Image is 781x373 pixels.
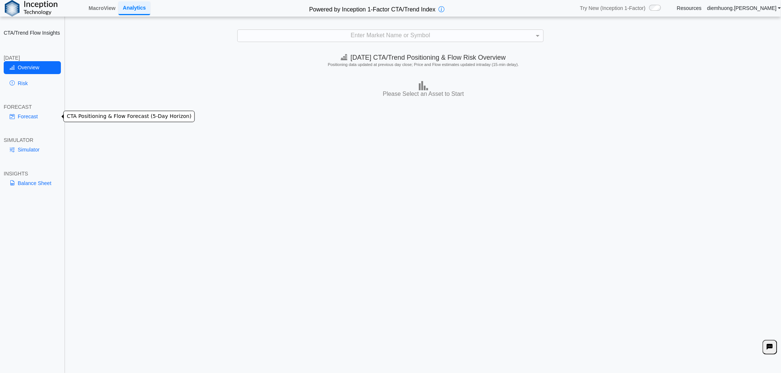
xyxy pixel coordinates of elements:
div: FORECAST [4,104,61,110]
a: Analytics [118,1,150,15]
span: [DATE] CTA/Trend Positioning & Flow Risk Overview [341,54,506,61]
a: Balance Sheet [4,177,61,189]
div: [DATE] [4,55,61,61]
a: Risk [4,77,61,90]
img: bar-chart.png [419,81,428,90]
a: Overview [4,61,61,74]
div: Enter Market Name or Symbol [238,30,543,42]
h3: Please Select an Asset to Start [68,90,779,98]
a: Resources [677,5,702,11]
h5: Positioning data updated at previous day close; Price and Flow estimates updated intraday (15-min... [69,62,777,67]
h2: Powered by Inception 1-Factor CTA/Trend Index [306,3,438,14]
div: INSIGHTS [4,170,61,177]
div: CTA Positioning & Flow Forecast (5-Day Horizon) [63,111,195,122]
div: SIMULATOR [4,137,61,143]
h2: CTA/Trend Flow Insights [4,29,61,36]
span: Try New (Inception 1-Factor) [580,5,646,11]
a: diemhuong.[PERSON_NAME] [707,5,781,11]
a: Simulator [4,143,61,156]
a: Forecast [4,110,61,123]
a: MacroView [86,2,118,14]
